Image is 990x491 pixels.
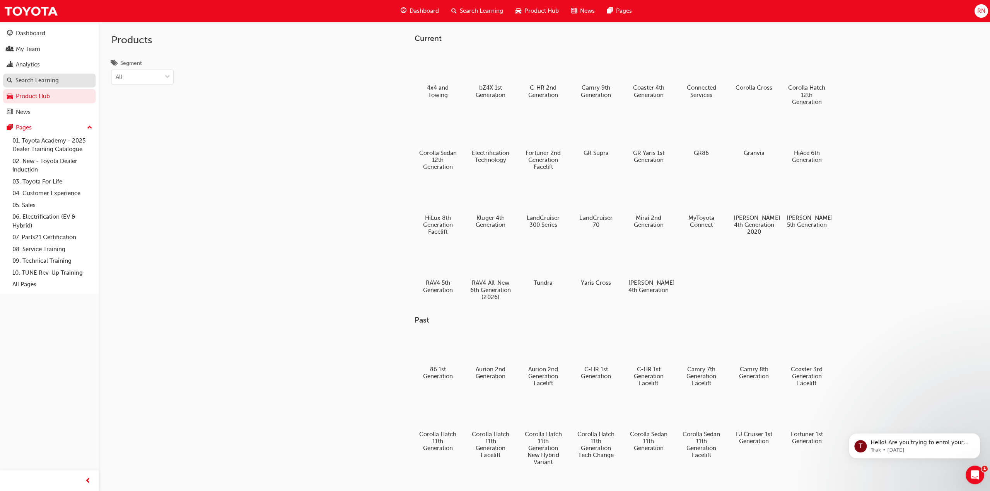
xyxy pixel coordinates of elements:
a: GR86 [677,114,723,159]
h5: Camry 8th Generation [732,365,773,379]
span: 1 [980,465,986,471]
a: [PERSON_NAME] 4th Generation 2020 [729,179,776,238]
a: Product Hub [3,89,96,103]
a: [PERSON_NAME] 5th Generation [782,179,828,231]
h5: Camry 7th Generation Facelift [680,365,720,386]
a: guage-iconDashboard [394,3,444,19]
a: Coaster 3rd Generation Facelift [782,330,828,389]
a: Mirai 2nd Generation [624,179,671,231]
h5: 86 1st Generation [417,365,457,379]
h3: Current [414,34,853,43]
a: 04. Customer Experience [9,187,96,199]
a: LandCruiser 300 Series [519,179,565,231]
a: Electrification Technology [466,114,513,166]
a: 08. Service Training [9,243,96,255]
h5: MyToyota Connect [680,214,720,228]
h5: C-HR 1st Generation [575,365,615,379]
span: car-icon [7,93,13,100]
a: Corolla Hatch 11th Generation Facelift [466,395,513,461]
h5: Corolla Hatch 11th Generation Facelift [469,430,510,458]
a: Coaster 4th Generation [624,49,671,101]
button: Pages [3,120,96,134]
span: tags-icon [111,60,117,67]
a: 06. Electrification (EV & Hybrid) [9,211,96,231]
a: 02. New - Toyota Dealer Induction [9,155,96,175]
a: Search Learning [3,73,96,88]
a: 05. Sales [9,199,96,211]
span: news-icon [7,109,13,116]
div: Analytics [16,60,40,69]
div: News [16,107,31,116]
a: GR Yaris 1st Generation [624,114,671,166]
a: My Team [3,42,96,56]
a: Camry 9th Generation [572,49,618,101]
h5: Corolla Hatch 12th Generation [785,84,826,105]
a: 4x4 and Towing [414,49,460,101]
a: Corolla Hatch 11th Generation New Hybrid Variant [519,395,565,468]
h5: Fortuner 2nd Generation Facelift [522,149,563,170]
span: News [579,7,594,15]
h5: Corolla Sedan 11th Generation Facelift [680,430,720,458]
h5: Corolla Hatch 11th Generation Tech Change [575,430,615,458]
span: guage-icon [400,6,406,16]
span: guage-icon [7,30,13,37]
a: bZ4X 1st Generation [466,49,513,101]
h5: GR Supra [575,149,615,156]
h5: Aurion 2nd Generation Facelift [522,365,563,386]
a: Camry 8th Generation [729,330,776,382]
h2: Products [111,34,173,46]
h5: Corolla Sedan 12th Generation [417,149,457,170]
h5: LandCruiser 300 Series [522,214,563,228]
span: Pages [615,7,631,15]
h5: Fortuner 1st Generation [785,430,826,444]
h5: Camry 9th Generation [575,84,615,98]
a: FJ Cruiser 1st Generation [729,395,776,447]
h5: bZ4X 1st Generation [469,84,510,98]
a: 10. TUNE Rev-Up Training [9,267,96,279]
a: 07. Parts21 Certification [9,231,96,243]
span: up-icon [87,122,92,133]
h5: GR Yaris 1st Generation [627,149,668,163]
span: pages-icon [7,124,13,131]
h5: [PERSON_NAME] 4th Generation [627,279,668,293]
a: 09. Technical Training [9,255,96,267]
a: Corolla Hatch 11th Generation [414,395,460,454]
a: Aurion 2nd Generation Facelift [519,330,565,389]
a: Corolla Cross [729,49,776,94]
span: people-icon [7,46,13,53]
h5: HiLux 8th Generation Facelift [417,214,457,235]
a: Corolla Sedan 12th Generation [414,114,460,173]
h5: Granvia [732,149,773,156]
a: Tundra [519,244,565,289]
h5: [PERSON_NAME] 4th Generation 2020 [732,214,773,235]
h5: LandCruiser 70 [575,214,615,228]
div: My Team [16,45,40,54]
a: Fortuner 2nd Generation Facelift [519,114,565,173]
a: 01. Toyota Academy - 2025 Dealer Training Catalogue [9,134,96,155]
a: Yaris Cross [572,244,618,289]
h5: C-HR 2nd Generation [522,84,563,98]
h5: Tundra [522,279,563,286]
a: Trak [4,2,58,20]
h3: Past [414,315,853,324]
a: GR Supra [572,114,618,159]
a: Dashboard [3,26,96,41]
a: MyToyota Connect [677,179,723,231]
button: RN [973,4,986,18]
span: Dashboard [409,7,438,15]
a: 86 1st Generation [414,330,460,382]
a: LandCruiser 70 [572,179,618,231]
button: DashboardMy TeamAnalyticsSearch LearningProduct HubNews [3,25,96,120]
span: Search Learning [459,7,502,15]
a: Corolla Sedan 11th Generation [624,395,671,454]
a: car-iconProduct Hub [509,3,564,19]
span: chart-icon [7,61,13,68]
h5: Coaster 3rd Generation Facelift [785,365,826,386]
span: RN [975,7,983,15]
a: C-HR 1st Generation [572,330,618,382]
span: search-icon [7,77,12,84]
a: Connected Services [677,49,723,101]
div: Search Learning [15,76,59,85]
span: car-icon [515,6,521,16]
